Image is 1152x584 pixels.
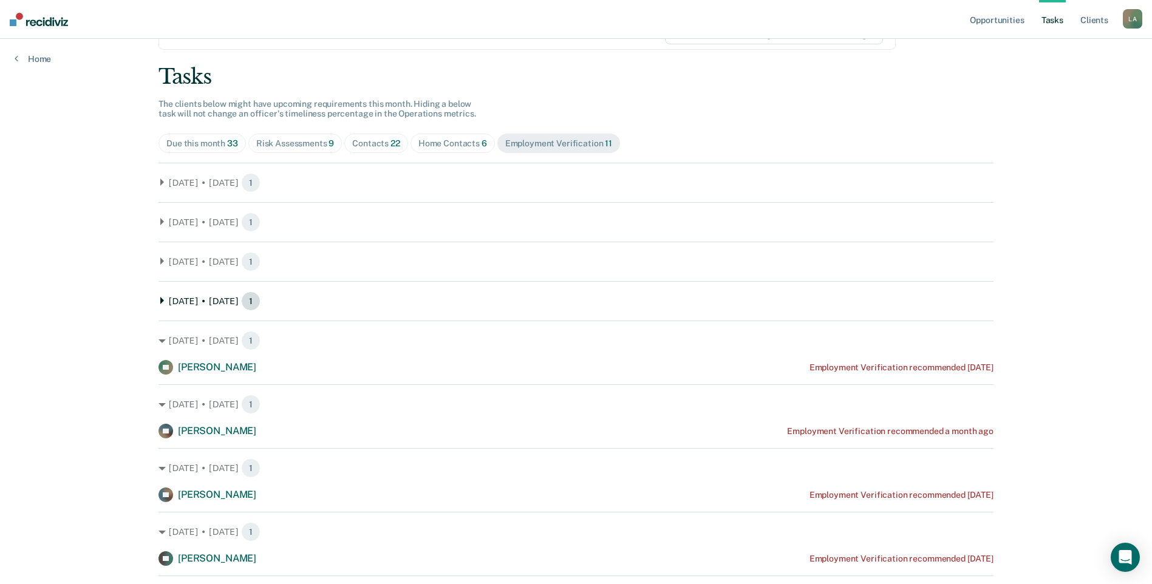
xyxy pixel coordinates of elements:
div: [DATE] • [DATE] 1 [158,522,994,542]
div: [DATE] • [DATE] 1 [158,212,994,232]
span: 1 [241,173,261,192]
div: [DATE] • [DATE] 1 [158,291,994,311]
div: [DATE] • [DATE] 1 [158,331,994,350]
span: [PERSON_NAME] [178,552,256,564]
span: [PERSON_NAME] [178,489,256,500]
span: The clients below might have upcoming requirements this month. Hiding a below task will not chang... [158,99,476,119]
div: L A [1123,9,1142,29]
span: 1 [241,395,261,414]
div: Employment Verification [505,138,612,149]
span: 6 [482,138,487,148]
div: Tasks [158,64,994,89]
div: [DATE] • [DATE] 1 [158,252,994,271]
div: Employment Verification recommended [DATE] [809,554,994,564]
button: LA [1123,9,1142,29]
div: Home Contacts [418,138,487,149]
div: Due this month [166,138,238,149]
a: Home [15,53,51,64]
div: [DATE] • [DATE] 1 [158,395,994,414]
span: 1 [241,522,261,542]
div: Open Intercom Messenger [1111,543,1140,572]
div: Contacts [352,138,400,149]
span: 1 [241,212,261,232]
div: [DATE] • [DATE] 1 [158,173,994,192]
div: Employment Verification recommended a month ago [787,426,993,436]
div: Risk Assessments [256,138,335,149]
span: 22 [390,138,400,148]
span: 33 [227,138,238,148]
span: 11 [605,138,612,148]
span: 1 [241,458,261,478]
div: [DATE] • [DATE] 1 [158,458,994,478]
div: Employment Verification recommended [DATE] [809,490,994,500]
img: Recidiviz [10,13,68,26]
span: 1 [241,252,261,271]
span: [PERSON_NAME] [178,425,256,436]
span: 1 [241,291,261,311]
span: [PERSON_NAME] [178,361,256,373]
span: 9 [329,138,334,148]
span: 1 [241,331,261,350]
div: Employment Verification recommended [DATE] [809,362,994,373]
